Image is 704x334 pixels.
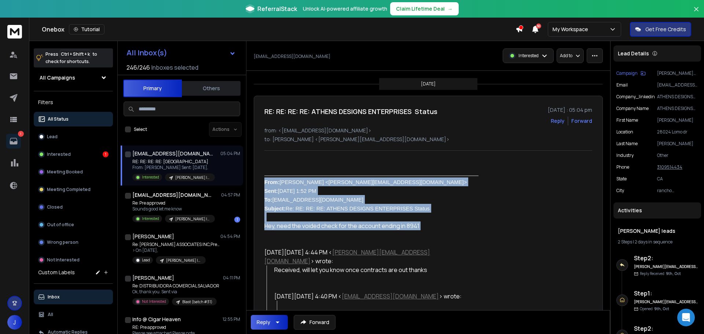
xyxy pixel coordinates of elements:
[47,204,63,210] p: Closed
[342,292,439,300] a: [EMAIL_ADDRESS][DOMAIN_NAME]
[182,80,241,96] button: Others
[175,216,210,222] p: [PERSON_NAME] leads
[657,70,698,76] p: [PERSON_NAME] leads
[618,239,632,245] span: 2 Steps
[34,97,113,107] h3: Filters
[553,26,591,33] p: My Workspace
[132,242,220,247] p: Re: [PERSON_NAME] ASSOCIATES INC,Pre-Approval
[657,153,698,158] p: Other
[264,188,278,194] b: Sent:
[616,141,638,147] p: Last Name
[657,117,698,123] p: [PERSON_NAME]
[7,315,22,330] button: J
[234,217,240,223] div: 1
[294,315,335,330] button: Forward
[223,275,240,281] p: 04:11 PM
[634,299,698,305] h6: [PERSON_NAME][EMAIL_ADDRESS][DOMAIN_NAME]
[657,82,698,88] p: [EMAIL_ADDRESS][DOMAIN_NAME]
[132,283,219,289] p: Re: DISTRIBUIDORA COMERCIAL SALVADOR
[132,150,213,157] h1: [EMAIL_ADDRESS][DOMAIN_NAME]
[103,151,109,157] div: 1
[616,82,628,88] p: Email
[142,257,150,263] p: Lead
[34,182,113,197] button: Meeting Completed
[274,265,478,274] p: Received, will let you know once contracts are out thanks
[448,5,453,12] span: →
[132,165,215,170] p: From: [PERSON_NAME] Sent: [DATE],
[48,116,69,122] p: All Status
[47,257,80,263] p: Not Interested
[616,94,655,100] p: company_linkedin
[251,315,288,330] button: Reply
[126,49,167,56] h1: All Inbox(s)
[221,192,240,198] p: 04:57 PM
[182,299,212,305] p: Blast (batch #31)
[571,117,592,125] div: Forward
[518,53,539,59] p: Interested
[142,216,159,221] p: Interested
[616,129,633,135] p: location
[132,233,174,240] h1: [PERSON_NAME]
[34,235,113,250] button: Wrong person
[264,179,467,212] span: [PERSON_NAME] <[PERSON_NAME][EMAIL_ADDRESS][DOMAIN_NAME]> [DATE] 1:52 PM [EMAIL_ADDRESS][DOMAIN_N...
[560,53,572,59] p: Add to
[390,2,459,15] button: Claim Lifetime Deal→
[692,4,701,22] button: Close banner
[34,129,113,144] button: Lead
[657,176,698,182] p: CA
[551,117,565,125] button: Reply
[634,254,698,263] h6: Step 2 :
[45,51,97,65] p: Press to check for shortcuts.
[132,200,215,206] p: Re: Pre approved
[657,129,698,135] p: 28024 Lomo dr
[264,248,478,265] p: [DATE][DATE] 4:44 PM < > wrote:
[126,63,150,72] span: 246 / 246
[666,271,681,276] span: 9th, Oct
[34,165,113,179] button: Meeting Booked
[132,247,220,253] p: > On [DATE],
[616,164,629,170] p: Phone
[132,159,215,165] p: RE: RE: RE: RE: [GEOGRAPHIC_DATA]
[264,221,478,230] p: Hey, need the voided check for the account ending in 8941
[264,106,437,117] h1: RE: RE: RE: RE: ATHENS DESIGNS ENTERPRISES Status
[123,80,182,97] button: Primary
[132,324,220,330] p: RE: Pre approved
[264,197,272,203] b: To:
[264,179,280,185] span: From:
[60,50,91,58] span: Ctrl + Shift + k
[618,227,697,235] h1: [PERSON_NAME] leads
[616,188,624,194] p: City
[34,253,113,267] button: Not Interested
[657,188,698,194] p: rancho [GEOGRAPHIC_DATA]
[677,309,695,326] div: Open Intercom Messenger
[264,136,592,143] p: to: [PERSON_NAME] <[PERSON_NAME][EMAIL_ADDRESS][DOMAIN_NAME]>
[47,134,58,140] p: Lead
[6,134,21,148] a: 1
[640,271,681,276] p: Reply Received
[630,22,691,37] button: Get Free Credits
[42,24,516,34] div: Onebox
[645,26,686,33] p: Get Free Credits
[34,147,113,162] button: Interested1
[635,239,672,245] span: 2 days in sequence
[640,306,669,312] p: Opened
[616,176,627,182] p: State
[657,94,698,100] p: ATHENS DESIGNS ENTERPRISES 09_05_2025
[40,74,75,81] h1: All Campaigns
[47,222,74,228] p: Out of office
[616,70,638,76] p: Campaign
[34,200,113,214] button: Closed
[264,206,286,212] b: Subject:
[634,289,698,298] h6: Step 1 :
[634,264,698,269] h6: [PERSON_NAME][EMAIL_ADDRESS][DOMAIN_NAME]
[257,319,270,326] div: Reply
[121,45,242,60] button: All Inbox(s)
[69,24,104,34] button: Tutorial
[142,175,159,180] p: Interested
[18,131,24,137] p: 1
[47,169,83,175] p: Meeting Booked
[618,50,649,57] p: Lead Details
[257,4,297,13] span: ReferralStack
